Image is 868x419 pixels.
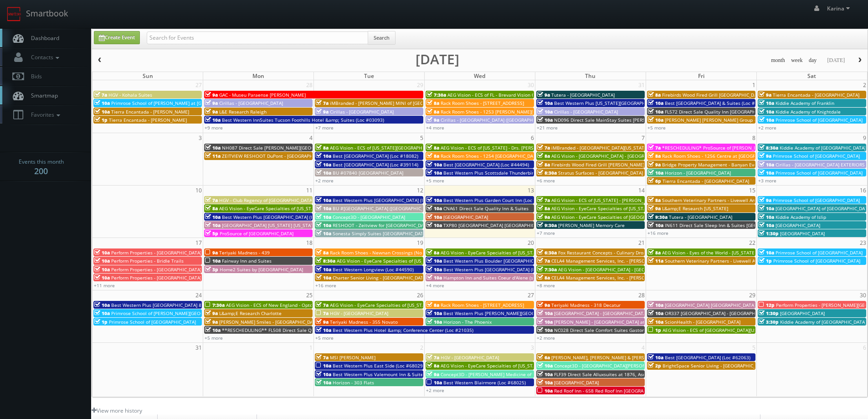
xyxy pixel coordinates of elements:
button: day [806,55,820,66]
span: Home2 Suites by [GEOGRAPHIC_DATA] [220,266,303,273]
span: AEG Vision - ECS of [US_STATE][GEOGRAPHIC_DATA] [330,145,441,151]
span: AEG Vision - [GEOGRAPHIC_DATA] - [GEOGRAPHIC_DATA] [558,266,679,273]
span: Concept3D - [GEOGRAPHIC_DATA] [333,214,405,220]
span: Primrose School of [PERSON_NAME] at [GEOGRAPHIC_DATA] [111,100,241,106]
a: +5 more [205,335,223,341]
span: 8a [426,302,439,308]
span: 7a [537,197,550,203]
span: 8:30a [537,170,557,176]
span: HGV - [GEOGRAPHIC_DATA] [330,310,388,316]
span: NC028 Direct Sale Comfort Suites Gastonia- - [GEOGRAPHIC_DATA] [554,327,699,333]
span: [PERSON_NAME] Smiles - [GEOGRAPHIC_DATA] [219,319,320,325]
span: 6a [537,354,550,361]
span: 10a [759,222,774,228]
span: Kiddie Academy of Islip [776,214,826,220]
span: 7:30a [537,266,557,273]
span: 10a [94,100,110,106]
span: Primrose School of [GEOGRAPHIC_DATA] [773,197,860,203]
span: Best [GEOGRAPHIC_DATA] (Loc #44494) [443,161,529,168]
span: Firebirds Wood Fired Grill [GEOGRAPHIC_DATA] [662,92,764,98]
span: Teriyaki Madness - 355 Novato [330,319,398,325]
span: AEG Vision - ECS of [US_STATE] - [PERSON_NAME] EyeCare - [GEOGRAPHIC_DATA] ([GEOGRAPHIC_DATA]) [551,197,775,203]
span: L&amp;E Research [US_STATE] [662,205,728,212]
span: Dashboard [26,34,59,42]
a: +2 more [537,335,555,341]
span: [GEOGRAPHIC_DATA] [GEOGRAPHIC_DATA] [665,302,755,308]
span: 7a [426,354,439,361]
span: Primrose School of [GEOGRAPHIC_DATA] [109,319,196,325]
span: 10a [316,197,331,203]
span: HGV - Club Regency of [GEOGRAPHIC_DATA] [219,197,313,203]
span: TXP80 [GEOGRAPHIC_DATA] [GEOGRAPHIC_DATA] [443,222,549,228]
span: 10a [648,222,663,228]
span: 11a [205,153,221,159]
button: Search [368,31,395,45]
span: [PERSON_NAME], [PERSON_NAME] & [PERSON_NAME], LLC - [GEOGRAPHIC_DATA] [551,354,727,361]
span: Perform Properties - [GEOGRAPHIC_DATA] [111,266,201,273]
span: 8:30a [759,145,778,151]
span: [GEOGRAPHIC_DATA] [780,230,825,237]
a: +16 more [315,282,336,289]
span: Horizon - [GEOGRAPHIC_DATA] [665,170,731,176]
a: +8 more [537,282,555,289]
span: [PERSON_NAME] Memory Care [558,222,625,228]
span: 8a [426,153,439,159]
span: 10a [537,362,553,369]
span: ProSource of [GEOGRAPHIC_DATA] [220,230,293,237]
span: 10a [426,266,442,273]
span: Sonesta Simply Suites [GEOGRAPHIC_DATA] [333,230,427,237]
span: 10a [426,197,442,203]
span: Rack Room Shoes - 1253 [PERSON_NAME][GEOGRAPHIC_DATA] [441,109,576,115]
a: +7 more [315,124,334,131]
span: 9:30a [537,222,557,228]
span: Best [GEOGRAPHIC_DATA] & Suites (Loc #37117) [665,100,770,106]
span: Kiddie Academy of [GEOGRAPHIC_DATA] [780,319,866,325]
span: Primrose School of [GEOGRAPHIC_DATA] [776,170,863,176]
span: Kiddie Academy of Franklin [776,100,834,106]
span: 9a [648,205,661,212]
span: 10a [316,266,331,273]
span: AEG Vision - ECS of New England - OptomEyes Health – [GEOGRAPHIC_DATA] [226,302,393,308]
span: Tierra Encantada - [GEOGRAPHIC_DATA] [773,92,859,98]
span: Primrose School of [GEOGRAPHIC_DATA] [773,153,860,159]
span: 8a [648,197,661,203]
span: 10a [316,170,331,176]
img: smartbook-logo.png [7,7,21,21]
span: 1p [94,117,108,123]
span: 10a [94,266,110,273]
span: Perform Properties - [GEOGRAPHIC_DATA] [111,249,201,256]
span: Best Western Plus [US_STATE][GEOGRAPHIC_DATA] [GEOGRAPHIC_DATA] (Loc #37096) [554,100,740,106]
span: 10a [316,153,331,159]
span: 8a [205,205,218,212]
span: iMBranded - [PERSON_NAME] MINI of [GEOGRAPHIC_DATA] [330,100,457,106]
span: AEG Vision - EyeCare Specialties of [GEOGRAPHIC_DATA] - Medfield Eye Associates [551,214,730,220]
span: 10a [537,310,553,316]
span: 9a [537,302,550,308]
span: Best Western Plus Boulder [GEOGRAPHIC_DATA] (Loc #06179) [443,258,578,264]
span: Rack Room Shoes - 1256 Centre at [GEOGRAPHIC_DATA] [662,153,783,159]
a: +9 more [205,124,223,131]
span: 7a [537,145,550,151]
a: Create Event [94,31,140,44]
span: BrightSpace Senior Living - [GEOGRAPHIC_DATA] [663,362,768,369]
span: Best Western Plus [PERSON_NAME][GEOGRAPHIC_DATA]/[PERSON_NAME][GEOGRAPHIC_DATA] (Loc #10397) [443,310,678,316]
span: [PERSON_NAME] - [GEOGRAPHIC_DATA] at Heritage [554,319,666,325]
span: [GEOGRAPHIC_DATA] [US_STATE] [US_STATE] [222,222,318,228]
span: 10a [648,302,663,308]
span: 10a [426,274,442,281]
span: AEG Vision - EyeCare Specialties of [US_STATE] – [PERSON_NAME] Vision Care [441,249,609,256]
a: +5 more [426,177,444,184]
span: 7a [316,354,329,361]
span: Best Western Plus [GEOGRAPHIC_DATA] (Loc #62024) [333,197,448,203]
span: 8a [426,109,439,115]
span: 6p [648,178,661,184]
span: OR337 [GEOGRAPHIC_DATA] - [GEOGRAPHIC_DATA] [665,310,774,316]
span: 10a [426,161,442,168]
span: AEG Vision - EyeCare Specialties of [US_STATE] - [PERSON_NAME] Eyecare Associates - [PERSON_NAME] [219,205,444,212]
span: Rack Room Shoes - Newnan Crossings (No Rush) [330,249,435,256]
span: Concept3D - [PERSON_NAME] Medicine of USC [GEOGRAPHIC_DATA] [441,371,587,378]
span: Firebirds Wood Fired Grill [PERSON_NAME] [551,161,644,168]
a: +2 more [758,124,776,131]
span: Cirillas - [GEOGRAPHIC_DATA] [330,109,394,115]
span: AEG Vision - Eyes of the World - [US_STATE][GEOGRAPHIC_DATA] [662,249,801,256]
